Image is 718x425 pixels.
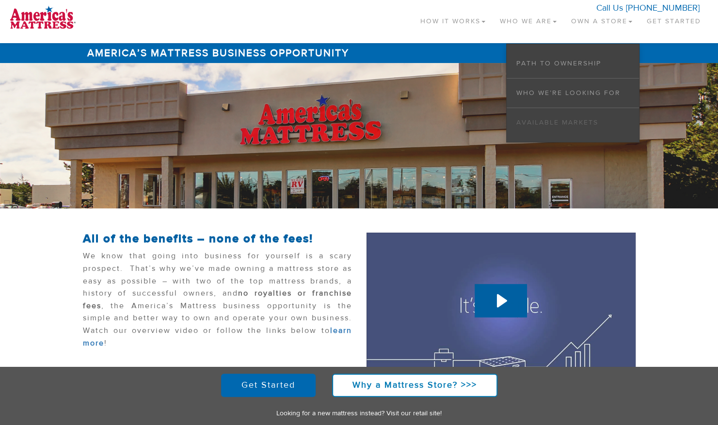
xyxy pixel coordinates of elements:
[10,5,76,29] img: logo
[493,5,564,33] a: Who We Are
[352,379,477,391] strong: Why a Mattress Store? >>>
[626,2,700,14] a: [PHONE_NUMBER]
[83,233,352,245] h2: All of the benefits – none of the fees!
[564,5,639,33] a: Own a Store
[475,284,527,317] button: Play Video: AmMatt Sleep Simple Intro Video
[516,59,601,68] a: Path to Ownership
[83,326,352,348] a: learn more
[83,43,636,63] h1: America’s Mattress Business Opportunity
[367,233,636,384] img: Video Thumbnail
[516,118,598,127] a: Available Markets
[596,2,623,14] span: Call Us
[516,89,621,97] a: Who We’re Looking For
[221,374,316,397] a: Get Started
[413,5,493,33] a: How It Works
[276,409,442,418] a: Looking for a new mattress instead? Visit our retail site!
[83,288,352,311] strong: no royalties or franchise fees
[332,374,497,397] a: Why a Mattress Store? >>>
[83,250,352,354] p: We know that going into business for yourself is a scary prospect. That’s why we’ve made owning a...
[639,5,708,33] a: Get Started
